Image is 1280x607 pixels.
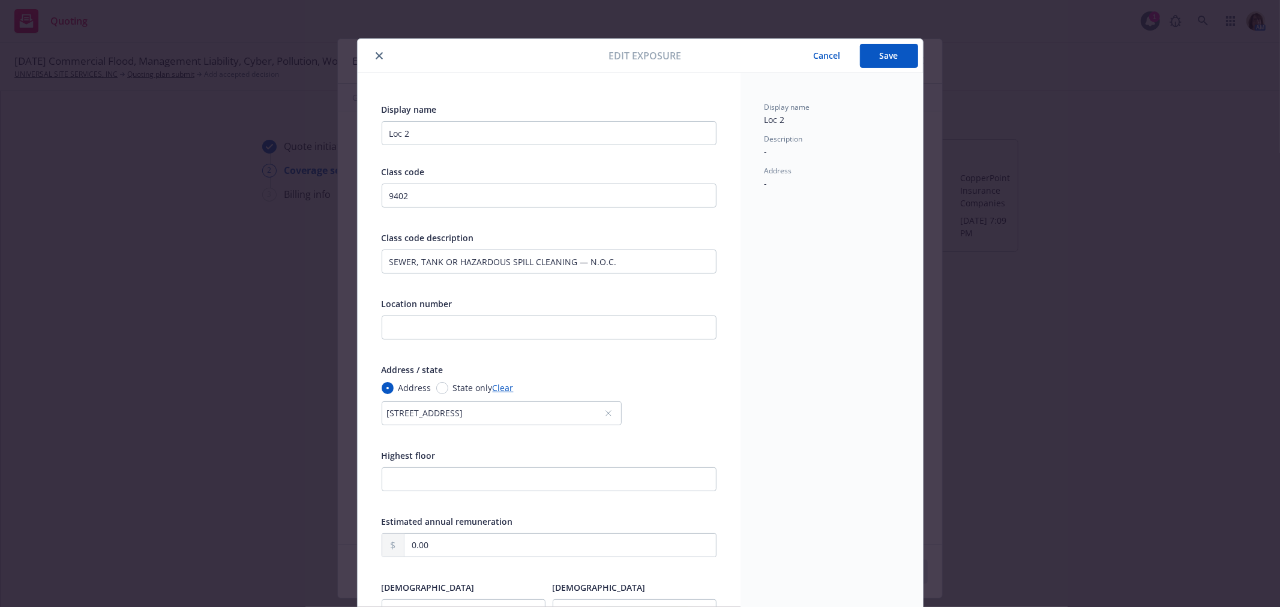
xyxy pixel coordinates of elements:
button: Save [860,44,918,68]
input: Address [382,382,394,394]
button: [STREET_ADDRESS] [382,401,622,425]
span: State only [453,381,493,394]
input: 0.00 [404,534,716,557]
span: - [765,146,768,157]
span: - [765,178,768,189]
button: Cancel [795,44,860,68]
span: Location number [382,298,452,309]
span: [DEMOGRAPHIC_DATA] [553,582,646,593]
input: State only [436,382,448,394]
span: [DEMOGRAPHIC_DATA] [382,582,475,593]
span: Edit exposure [608,49,681,63]
span: Class code [382,166,425,178]
span: Highest floor [382,450,436,461]
span: Estimated annual remuneration [382,516,513,527]
span: Address [398,381,431,394]
a: Clear [493,381,514,394]
span: Address / state [382,364,443,375]
span: Description [765,134,803,144]
span: Loc 2 [765,114,785,125]
span: Display name [382,104,437,115]
div: [STREET_ADDRESS] [387,407,604,419]
button: close [372,49,386,63]
span: Display name [765,102,810,112]
span: Class code description [382,232,474,244]
span: Address [765,166,792,176]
